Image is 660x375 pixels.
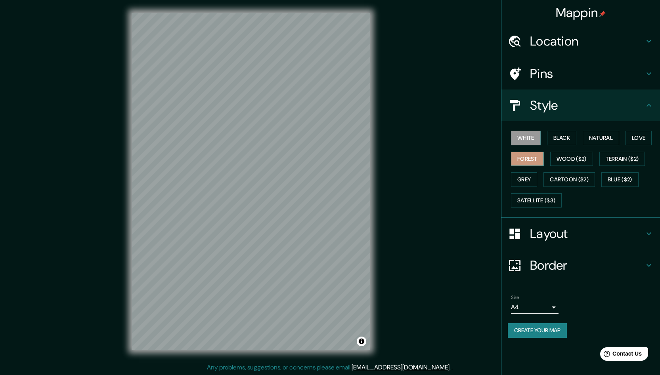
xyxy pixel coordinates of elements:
[556,5,606,21] h4: Mappin
[511,301,559,314] div: A4
[132,13,370,350] canvas: Map
[626,131,652,145] button: Love
[589,344,651,366] iframe: Help widget launcher
[501,58,660,89] div: Pins
[451,363,452,372] div: .
[501,249,660,281] div: Border
[511,193,562,208] button: Satellite ($3)
[511,294,519,301] label: Size
[601,172,639,187] button: Blue ($2)
[530,97,644,113] h4: Style
[583,131,619,145] button: Natural
[207,363,451,372] p: Any problems, suggestions, or concerns please email .
[599,11,606,17] img: pin-icon.png
[511,131,541,145] button: White
[501,218,660,249] div: Layout
[599,152,645,166] button: Terrain ($2)
[501,25,660,57] div: Location
[530,33,644,49] h4: Location
[352,363,450,371] a: [EMAIL_ADDRESS][DOMAIN_NAME]
[530,257,644,273] h4: Border
[501,89,660,121] div: Style
[511,172,537,187] button: Grey
[543,172,595,187] button: Cartoon ($2)
[530,226,644,242] h4: Layout
[550,152,593,166] button: Wood ($2)
[530,66,644,82] h4: Pins
[508,323,567,338] button: Create your map
[511,152,544,166] button: Forest
[547,131,577,145] button: Black
[357,337,366,346] button: Toggle attribution
[452,363,453,372] div: .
